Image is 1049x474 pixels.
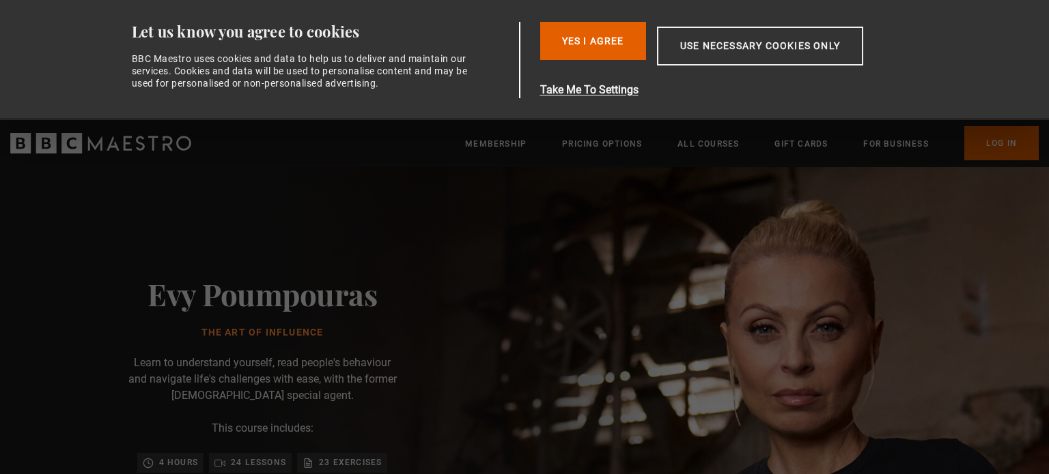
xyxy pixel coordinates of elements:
h1: The Art of Influence [148,327,377,338]
a: All Courses [677,137,739,151]
svg: BBC Maestro [10,133,191,153]
a: Log In [964,126,1039,160]
div: BBC Maestro uses cookies and data to help us to deliver and maintain our services. Cookies and da... [132,53,476,90]
nav: Primary [465,126,1039,160]
a: Membership [465,137,527,151]
div: Let us know you agree to cookies [132,22,514,42]
a: For business [863,137,928,151]
p: Learn to understand yourself, read people's behaviour and navigate life's challenges with ease, w... [126,355,399,404]
a: Pricing Options [562,137,642,151]
a: Gift Cards [774,137,828,151]
button: Use necessary cookies only [657,27,863,65]
button: Yes I Agree [540,22,646,60]
h2: Evy Poumpouras [148,276,377,311]
button: Take Me To Settings [540,82,928,98]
